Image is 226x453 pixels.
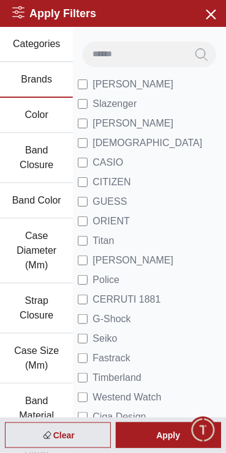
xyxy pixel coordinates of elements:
input: Fastrack [78,353,88,363]
span: [PERSON_NAME] [92,253,173,268]
input: CASIO [78,158,88,168]
input: Titan [78,236,88,246]
span: [DEMOGRAPHIC_DATA] [92,136,202,150]
span: Fastrack [92,351,130,366]
input: [PERSON_NAME] [78,79,88,89]
input: G-Shock [78,314,88,324]
span: Westend Watch [92,390,161,405]
span: CITIZEN [92,175,130,190]
span: G-Shock [92,312,130,326]
input: [PERSON_NAME] [78,256,88,265]
span: Police [92,273,119,287]
span: Seiko [92,331,117,346]
span: ORIENT [92,214,129,229]
input: ORIENT [78,216,88,226]
h2: Apply Filters [12,5,96,22]
div: Apply [116,422,222,448]
input: Slazenger [78,99,88,109]
span: [PERSON_NAME] [92,77,173,92]
span: [PERSON_NAME] [92,116,173,131]
span: GUESS [92,194,127,209]
div: Chat Widget [190,417,217,444]
input: [PERSON_NAME] [78,119,88,128]
input: GUESS [78,197,88,207]
input: Timberland [78,373,88,383]
input: CITIZEN [78,177,88,187]
input: Ciga Design [78,412,88,422]
span: Ciga Design [92,410,146,424]
button: Search [187,42,216,67]
input: Westend Watch [78,392,88,402]
input: [DEMOGRAPHIC_DATA] [78,138,88,148]
span: Slazenger [92,97,137,111]
span: Titan [92,234,114,248]
span: CASIO [92,155,123,170]
div: Clear [5,422,111,448]
input: Seiko [78,334,88,344]
span: Timberland [92,370,141,385]
input: CERRUTI 1881 [78,295,88,304]
input: Police [78,275,88,285]
span: CERRUTI 1881 [92,292,160,307]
